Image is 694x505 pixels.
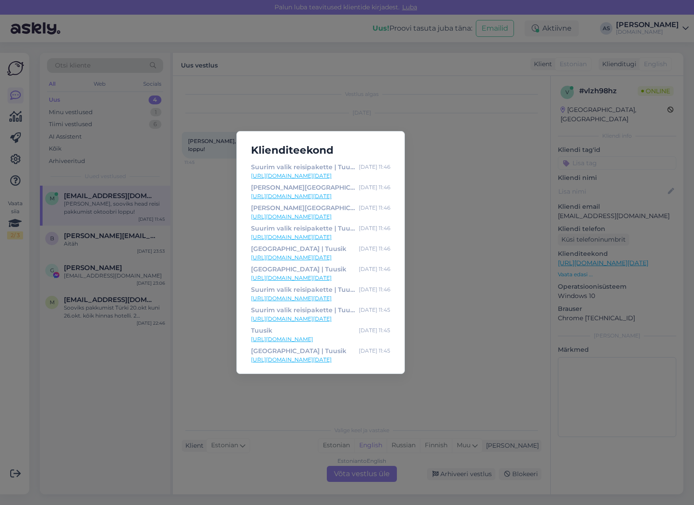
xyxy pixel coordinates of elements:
[251,203,355,213] div: [PERSON_NAME][GEOGRAPHIC_DATA] | Tuusik
[251,213,390,221] a: [URL][DOMAIN_NAME][DATE]
[251,315,390,323] a: [URL][DOMAIN_NAME][DATE]
[251,192,390,200] a: [URL][DOMAIN_NAME][DATE]
[251,244,346,254] div: [GEOGRAPHIC_DATA] | Tuusik
[251,264,346,274] div: [GEOGRAPHIC_DATA] | Tuusik
[251,233,390,241] a: [URL][DOMAIN_NAME][DATE]
[359,244,390,254] div: [DATE] 11:46
[359,203,390,213] div: [DATE] 11:46
[251,254,390,262] a: [URL][DOMAIN_NAME][DATE]
[359,326,390,335] div: [DATE] 11:45
[251,346,346,356] div: [GEOGRAPHIC_DATA] | Tuusik
[251,162,355,172] div: Suurim valik reisipakette | Tuusik
[251,356,390,364] a: [URL][DOMAIN_NAME][DATE]
[244,142,397,159] h5: Klienditeekond
[359,285,390,294] div: [DATE] 11:46
[359,223,390,233] div: [DATE] 11:46
[359,183,390,192] div: [DATE] 11:46
[359,305,390,315] div: [DATE] 11:45
[251,285,355,294] div: Suurim valik reisipakette | Tuusik
[251,335,390,343] a: [URL][DOMAIN_NAME]
[251,305,355,315] div: Suurim valik reisipakette | Tuusik
[359,162,390,172] div: [DATE] 11:46
[251,294,390,302] a: [URL][DOMAIN_NAME][DATE]
[359,346,390,356] div: [DATE] 11:45
[251,274,390,282] a: [URL][DOMAIN_NAME][DATE]
[359,264,390,274] div: [DATE] 11:46
[251,183,355,192] div: [PERSON_NAME][GEOGRAPHIC_DATA] | Tuusik
[251,326,272,335] div: Tuusik
[251,172,390,180] a: [URL][DOMAIN_NAME][DATE]
[251,223,355,233] div: Suurim valik reisipakette | Tuusik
